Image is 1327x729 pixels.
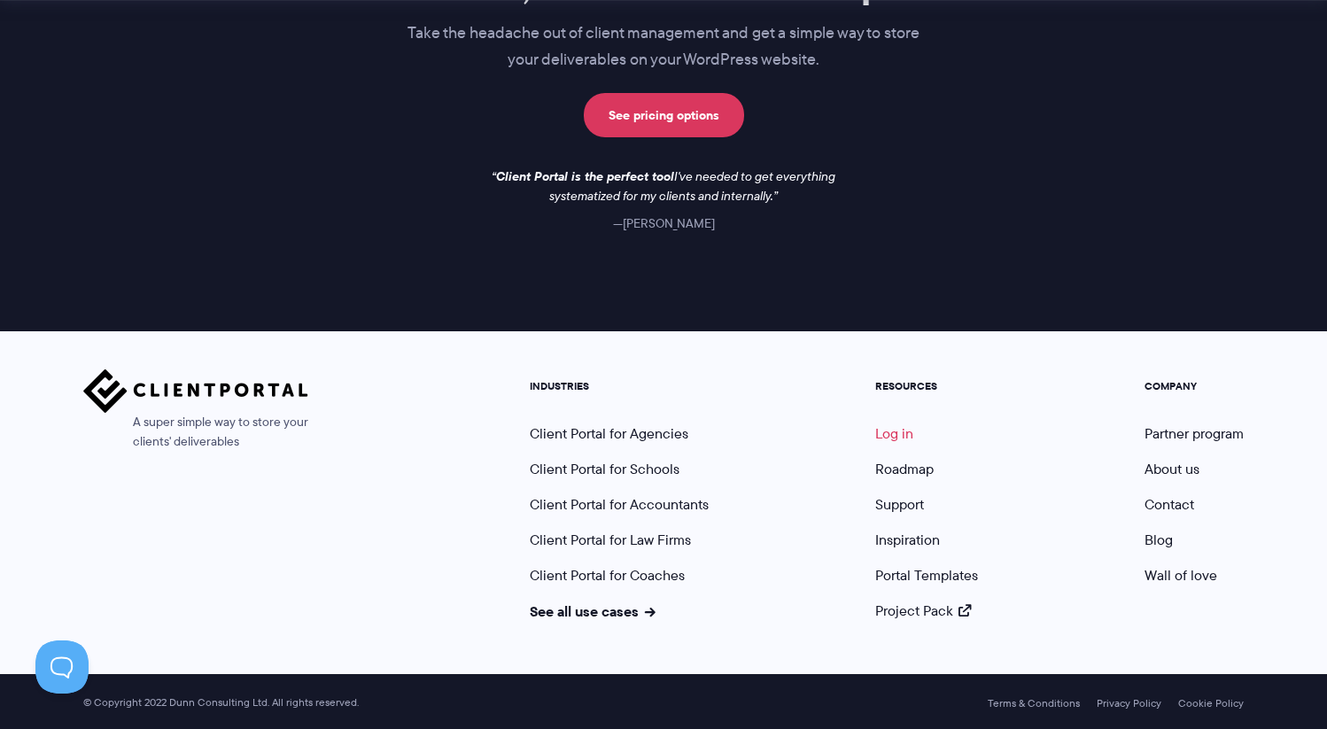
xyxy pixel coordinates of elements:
a: See pricing options [584,93,744,137]
a: Terms & Conditions [988,697,1080,710]
strong: Client Portal is the perfect tool [496,167,674,186]
a: Partner program [1145,423,1244,444]
iframe: Toggle Customer Support [35,640,89,694]
a: Support [875,494,924,515]
a: Wall of love [1145,565,1217,586]
a: Cookie Policy [1178,697,1244,710]
a: See all use cases [530,601,656,622]
p: I've needed to get everything systematized for my clients and internally. [477,167,850,206]
a: Client Portal for Coaches [530,565,685,586]
a: Roadmap [875,459,934,479]
span: A super simple way to store your clients' deliverables [83,413,308,452]
cite: [PERSON_NAME] [613,214,715,232]
a: Client Portal for Law Firms [530,530,691,550]
h5: INDUSTRIES [530,380,709,392]
h5: COMPANY [1145,380,1244,392]
a: Contact [1145,494,1194,515]
a: Log in [875,423,913,444]
a: Project Pack [875,601,971,621]
p: Take the headache out of client management and get a simple way to store your deliverables on you... [310,20,1017,74]
a: Privacy Policy [1097,697,1161,710]
h5: RESOURCES [875,380,978,392]
a: Client Portal for Agencies [530,423,688,444]
a: Client Portal for Accountants [530,494,709,515]
a: About us [1145,459,1199,479]
span: © Copyright 2022 Dunn Consulting Ltd. All rights reserved. [74,696,368,710]
a: Blog [1145,530,1173,550]
a: Portal Templates [875,565,978,586]
a: Client Portal for Schools [530,459,679,479]
a: Inspiration [875,530,940,550]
